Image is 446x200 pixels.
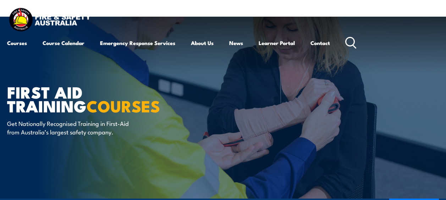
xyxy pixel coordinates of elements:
a: Contact [310,34,330,51]
h1: First Aid Training [7,85,182,112]
strong: COURSES [87,93,160,118]
a: News [229,34,243,51]
a: Learner Portal [259,34,295,51]
a: About Us [191,34,214,51]
a: Course Calendar [43,34,84,51]
a: Courses [7,34,27,51]
a: Emergency Response Services [100,34,175,51]
p: Get Nationally Recognised Training in First-Aid from Australia’s largest safety company. [7,119,137,136]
